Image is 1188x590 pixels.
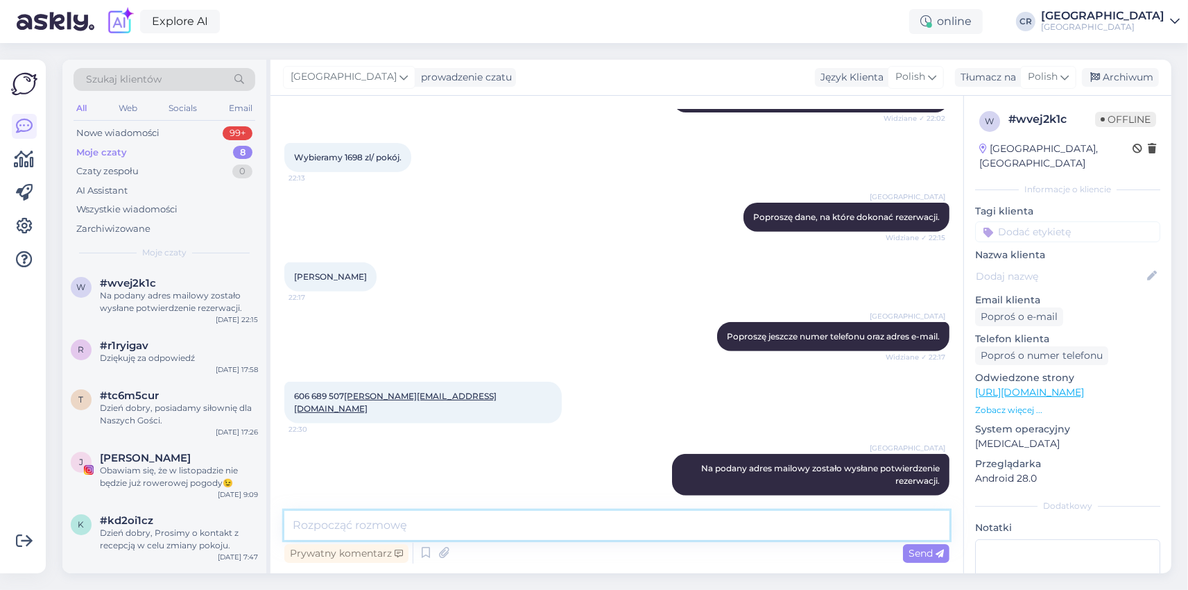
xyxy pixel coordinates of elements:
input: Dodaj nazwę [976,269,1144,284]
div: Czaty zespołu [76,165,139,178]
div: [DATE] 7:47 [218,552,258,562]
span: Polish [1028,69,1058,85]
span: Szukaj klientów [86,72,162,87]
span: Send [909,547,944,559]
span: [GEOGRAPHIC_DATA] [291,69,397,85]
span: 22:34 [893,496,945,507]
div: 99+ [223,126,252,140]
div: Prywatny komentarz [284,544,408,563]
div: [DATE] 22:15 [216,314,258,325]
p: System operacyjny [975,422,1160,437]
span: t [79,394,84,405]
span: Wybieramy 1698 zl/ pokój. [294,152,402,162]
div: All [74,99,89,117]
img: Askly Logo [11,71,37,97]
span: #tc6m5cur [100,389,159,402]
span: k [78,519,85,530]
div: 8 [233,146,252,160]
div: Wszystkie wiadomości [76,203,178,217]
div: Zarchiwizowane [76,222,150,236]
div: CR [1016,12,1035,31]
div: Email [226,99,255,117]
span: Offline [1095,112,1156,127]
div: Język Klienta [815,70,884,85]
span: Poproszę dane, na które dokonać rezerwacji. [753,212,940,222]
span: Widziane ✓ 22:17 [886,352,945,362]
p: Notatki [975,521,1160,535]
div: [GEOGRAPHIC_DATA], [GEOGRAPHIC_DATA] [979,142,1133,171]
span: Poproszę jeszcze numer telefonu oraz adres e-mail. [727,331,940,342]
p: Zobacz więcej ... [975,404,1160,416]
a: Explore AI [140,10,220,33]
a: [GEOGRAPHIC_DATA][GEOGRAPHIC_DATA] [1041,10,1180,33]
input: Dodać etykietę [975,221,1160,242]
p: Tagi klienta [975,204,1160,219]
span: [GEOGRAPHIC_DATA] [870,311,945,321]
div: Obawiam się, że w listopadzie nie będzie już rowerowej pogody😉 [100,464,258,489]
div: Archiwum [1082,68,1159,87]
p: Email klienta [975,293,1160,307]
div: 0 [232,165,252,178]
span: 22:30 [289,424,341,435]
span: Joanna Wesołek [100,452,191,464]
span: w [77,282,86,292]
div: Web [116,99,140,117]
div: Poproś o e-mail [975,307,1063,326]
div: Moje czaty [76,146,127,160]
a: [PERSON_NAME][EMAIL_ADDRESS][DOMAIN_NAME] [294,391,497,414]
div: [GEOGRAPHIC_DATA] [1041,10,1164,22]
p: Android 28.0 [975,471,1160,486]
a: [URL][DOMAIN_NAME] [975,386,1084,398]
div: Dziękuję za odpowiedź [100,352,258,364]
div: Informacje o kliencie [975,183,1160,196]
img: explore-ai [105,7,135,36]
div: Poproś o numer telefonu [975,346,1108,365]
span: Na podany adres mailowy zostało wysłane potwierdzenie rezerwacji. [701,463,942,486]
p: Przeglądarka [975,457,1160,471]
span: [GEOGRAPHIC_DATA] [870,443,945,453]
span: [PERSON_NAME] [294,271,367,282]
div: Dzień dobry, Prosimy o kontakt z recepcją w celu zmiany pokoju. [100,527,258,552]
span: 606 689 507 [294,391,497,414]
div: Na podany adres mailowy zostało wysłane potwierdzenie rezerwacji. [100,289,258,314]
div: # wvej2k1c [1008,111,1095,128]
p: Telefon klienta [975,332,1160,346]
span: #kd2oi1cz [100,514,153,527]
p: Nazwa klienta [975,248,1160,262]
div: AI Assistant [76,184,128,198]
span: #r1ryigav [100,339,148,352]
div: [DATE] 17:26 [216,427,258,437]
div: [DATE] 17:58 [216,364,258,375]
div: Nowe wiadomości [76,126,160,140]
div: Tłumacz na [955,70,1016,85]
span: w [985,116,995,126]
div: [GEOGRAPHIC_DATA] [1041,22,1164,33]
div: Dodatkowy [975,500,1160,512]
span: Polish [895,69,925,85]
div: online [909,9,983,34]
span: Widziane ✓ 22:15 [886,233,945,243]
p: Odwiedzone strony [975,371,1160,385]
span: #wvej2k1c [100,277,156,289]
span: J [79,457,83,467]
div: [DATE] 9:09 [218,489,258,500]
span: [GEOGRAPHIC_DATA] [870,192,945,202]
div: Socials [166,99,200,117]
span: r [78,344,85,355]
div: prowadzenie czatu [415,70,512,85]
span: Widziane ✓ 22:02 [884,113,945,124]
span: 22:13 [289,173,341,183]
span: 22:17 [289,292,341,303]
p: [MEDICAL_DATA] [975,437,1160,451]
span: Moje czaty [142,246,187,259]
div: Dzień dobry, posiadamy siłownię dla Naszych Gości. [100,402,258,427]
